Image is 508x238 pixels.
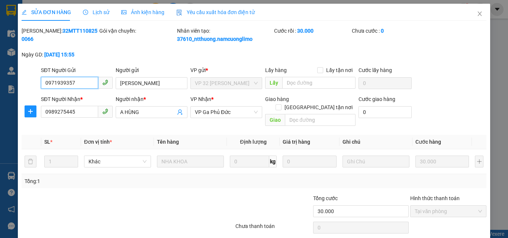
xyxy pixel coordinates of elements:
[359,77,412,89] input: Cước lấy hàng
[282,103,356,111] span: [GEOGRAPHIC_DATA] tận nơi
[116,95,187,103] div: Người nhận
[282,77,356,89] input: Dọc đường
[102,108,108,114] span: phone
[84,139,112,145] span: Đơn vị tính
[415,139,441,145] span: Cước hàng
[25,108,36,114] span: plus
[25,156,36,167] button: delete
[41,95,113,103] div: SĐT Người Nhận
[157,139,179,145] span: Tên hàng
[176,10,182,16] img: icon
[235,222,312,235] div: Chưa thanh toán
[22,27,98,43] div: [PERSON_NAME]:
[190,96,211,102] span: VP Nhận
[359,67,392,73] label: Cước lấy hàng
[25,177,197,185] div: Tổng: 1
[89,156,147,167] span: Khác
[83,9,109,15] span: Lịch sử
[343,156,409,167] input: Ghi Chú
[157,156,224,167] input: VD: Bàn, Ghế
[22,9,71,15] span: SỬA ĐƠN HÀNG
[121,10,126,15] span: picture
[265,67,287,73] span: Lấy hàng
[340,135,412,149] th: Ghi chú
[177,27,273,43] div: Nhân viên tạo:
[195,107,258,118] span: VP Ga Phủ Đức
[177,109,183,115] span: user-add
[265,96,289,102] span: Giao hàng
[323,66,356,74] span: Lấy tận nơi
[352,27,428,35] div: Chưa cước :
[240,139,266,145] span: Định lượng
[195,78,258,89] span: VP 32 Mạc Thái Tổ
[102,79,108,85] span: phone
[121,9,164,15] span: Ảnh kiện hàng
[283,156,336,167] input: 0
[83,10,88,15] span: clock-circle
[22,50,98,59] div: Ngày GD:
[176,9,255,15] span: Yêu cầu xuất hóa đơn điện tử
[265,114,285,126] span: Giao
[477,11,483,17] span: close
[359,96,395,102] label: Cước giao hàng
[359,106,412,118] input: Cước giao hàng
[475,156,483,167] button: plus
[469,4,490,25] button: Close
[313,195,338,201] span: Tổng cước
[44,139,50,145] span: SL
[274,27,350,35] div: Cước rồi :
[283,139,310,145] span: Giá trị hàng
[415,156,469,167] input: 0
[41,66,113,74] div: SĐT Người Gửi
[116,66,187,74] div: Người gửi
[410,195,460,201] label: Hình thức thanh toán
[190,66,262,74] div: VP gửi
[25,105,36,117] button: plus
[285,114,356,126] input: Dọc đường
[99,27,176,35] div: Gói vận chuyển:
[177,36,253,42] b: 37610_ntthuong.namcuonglimo
[269,156,277,167] span: kg
[44,52,74,58] b: [DATE] 15:55
[265,77,282,89] span: Lấy
[415,206,482,217] span: Tại văn phòng
[22,10,27,15] span: edit
[297,28,314,34] b: 30.000
[381,28,384,34] b: 0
